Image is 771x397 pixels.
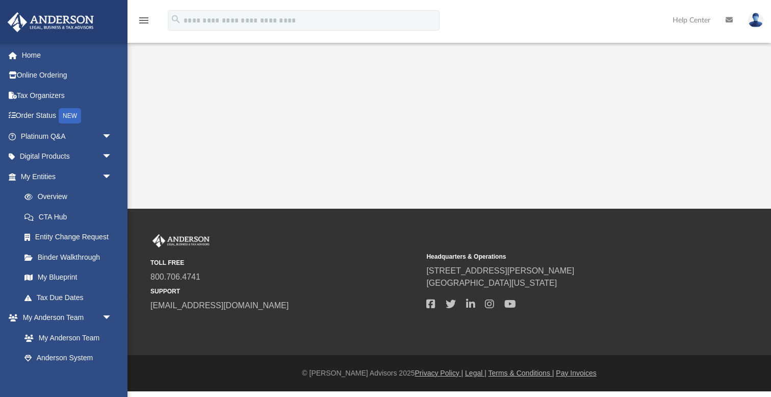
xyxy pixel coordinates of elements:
a: Order StatusNEW [7,106,127,127]
img: Anderson Advisors Platinum Portal [5,12,97,32]
a: Pay Invoices [556,369,596,377]
a: Platinum Q&Aarrow_drop_down [7,126,127,146]
a: menu [138,19,150,27]
small: Headquarters & Operations [426,252,695,261]
a: [GEOGRAPHIC_DATA][US_STATE] [426,279,557,287]
span: arrow_drop_down [102,166,122,187]
a: Tax Due Dates [14,287,127,308]
small: TOLL FREE [150,258,419,267]
a: Digital Productsarrow_drop_down [7,146,127,167]
i: search [170,14,182,25]
img: User Pic [748,13,763,28]
span: arrow_drop_down [102,146,122,167]
i: menu [138,14,150,27]
div: NEW [59,108,81,123]
a: Legal | [465,369,486,377]
a: Overview [14,187,127,207]
small: SUPPORT [150,287,419,296]
a: 800.706.4741 [150,272,200,281]
a: [STREET_ADDRESS][PERSON_NAME] [426,266,574,275]
a: My Anderson Team [14,328,117,348]
a: My Anderson Teamarrow_drop_down [7,308,122,328]
a: Terms & Conditions | [489,369,554,377]
a: [EMAIL_ADDRESS][DOMAIN_NAME] [150,301,289,310]
a: Binder Walkthrough [14,247,127,267]
a: My Blueprint [14,267,122,288]
a: Home [7,45,127,65]
a: Online Ordering [7,65,127,86]
a: Anderson System [14,348,122,368]
a: CTA Hub [14,207,127,227]
span: arrow_drop_down [102,308,122,329]
img: Anderson Advisors Platinum Portal [150,234,212,247]
a: My Entitiesarrow_drop_down [7,166,127,187]
span: arrow_drop_down [102,126,122,147]
a: Privacy Policy | [415,369,464,377]
a: Tax Organizers [7,85,127,106]
div: © [PERSON_NAME] Advisors 2025 [127,368,771,379]
a: Entity Change Request [14,227,127,247]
